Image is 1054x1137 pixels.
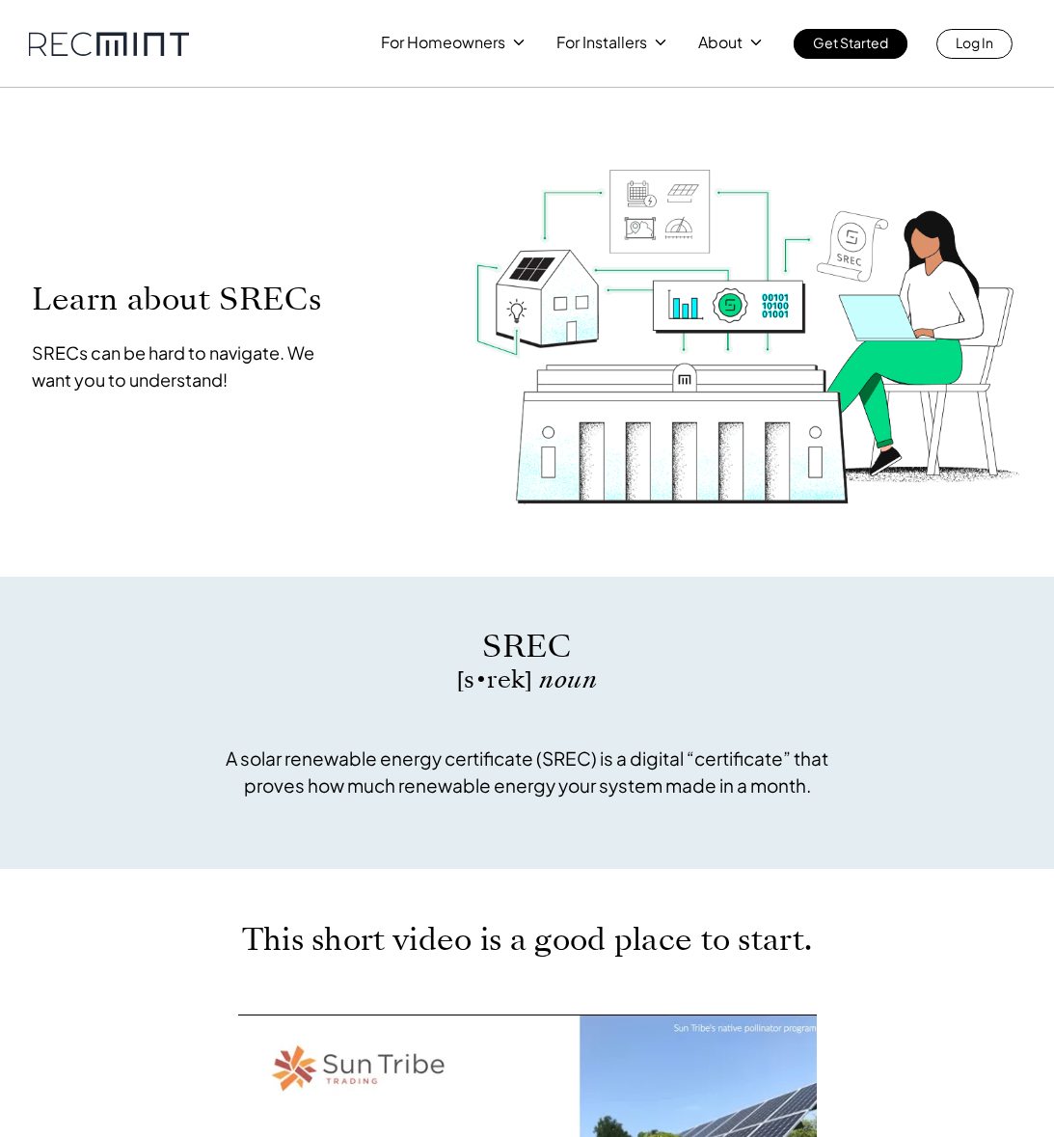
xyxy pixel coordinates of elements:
p: Log In [956,29,993,56]
p: This short video is a good place to start. [166,927,889,953]
p: Get Started [813,29,888,56]
p: SRECs can be hard to navigate. We want you to understand! [32,339,335,393]
p: A solar renewable energy certificate (SREC) is a digital “certificate” that proves how much renew... [214,744,841,799]
p: SREC [214,625,841,668]
p: About [698,29,743,56]
a: Get Started [794,29,907,59]
a: Log In [936,29,1013,59]
p: [s • rek] [214,668,841,691]
span: noun [539,663,597,696]
p: For Installers [556,29,647,56]
p: Learn about SRECs [32,281,335,317]
p: For Homeowners [381,29,505,56]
